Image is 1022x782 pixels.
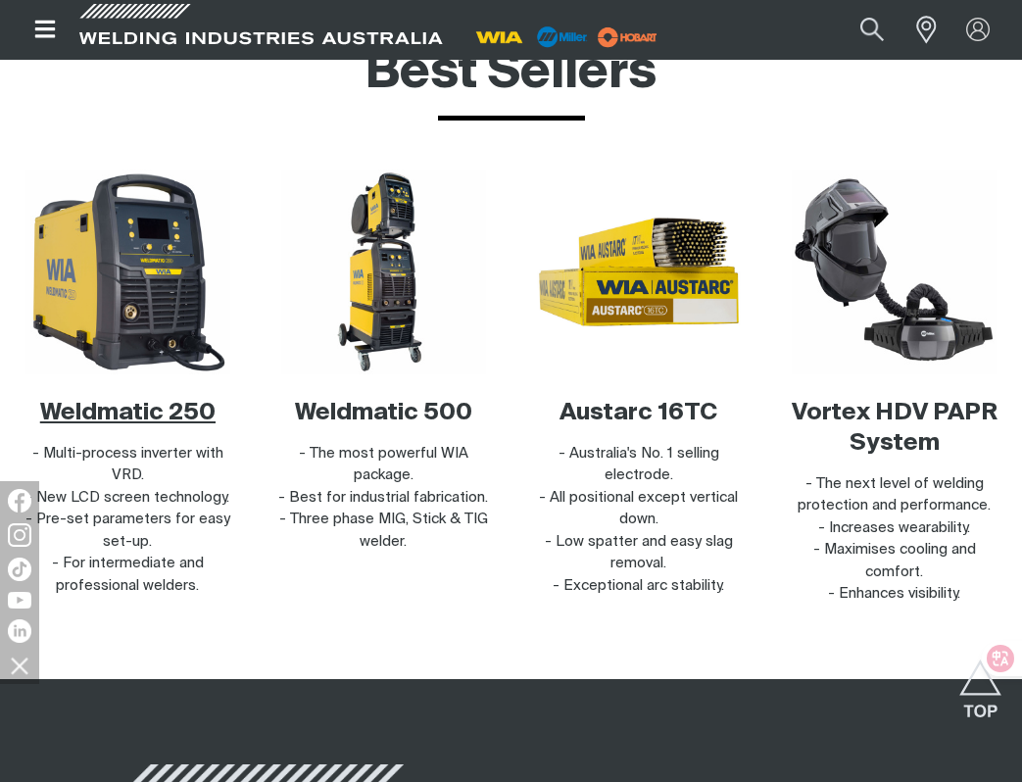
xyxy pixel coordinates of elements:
span: Best Sellers [365,49,657,98]
img: Facebook [8,489,31,513]
a: miller [592,29,663,44]
img: miller [592,23,663,52]
img: LinkedIn [8,619,31,643]
img: YouTube [8,592,31,609]
button: Search products [839,8,905,52]
a: Weldmatic 250 [40,401,216,424]
p: - Australia's No. 1 selling electrode. - All positional except vertical down. - Low spatter and e... [527,443,752,598]
a: Vortex HDV PAPR System [792,401,998,455]
img: Weldmatic 250 [25,170,230,374]
button: Scroll to top [958,660,1002,704]
img: Austarc 16TC [537,170,742,374]
img: TikTok [8,558,31,581]
a: Austarc 16TC [560,401,717,424]
input: Product name or item number... [814,8,905,52]
img: Weldmatic 500 [281,170,486,374]
img: Instagram [8,523,31,547]
img: hide socials [3,649,36,682]
a: Weldmatic 500 [295,401,472,424]
p: - The next level of welding protection and performance. - Increases wearability. - Maximises cool... [782,473,1006,606]
p: - The most powerful WIA package. - Best for industrial fabrication. - Three phase MIG, Stick & TI... [271,443,496,554]
img: Miller Vortex HDV PAPR System [792,170,997,374]
p: - Multi-process inverter with VRD. - New LCD screen technology. - Pre-set parameters for easy set... [16,443,240,598]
